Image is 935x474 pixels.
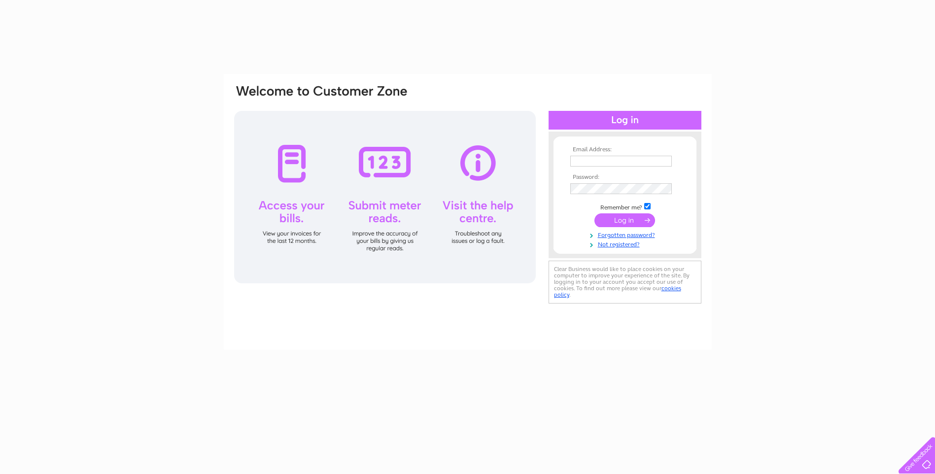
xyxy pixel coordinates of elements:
[568,202,682,211] td: Remember me?
[570,230,682,239] a: Forgotten password?
[554,285,681,298] a: cookies policy
[568,146,682,153] th: Email Address:
[594,213,655,227] input: Submit
[568,174,682,181] th: Password:
[549,261,701,304] div: Clear Business would like to place cookies on your computer to improve your experience of the sit...
[570,239,682,248] a: Not registered?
